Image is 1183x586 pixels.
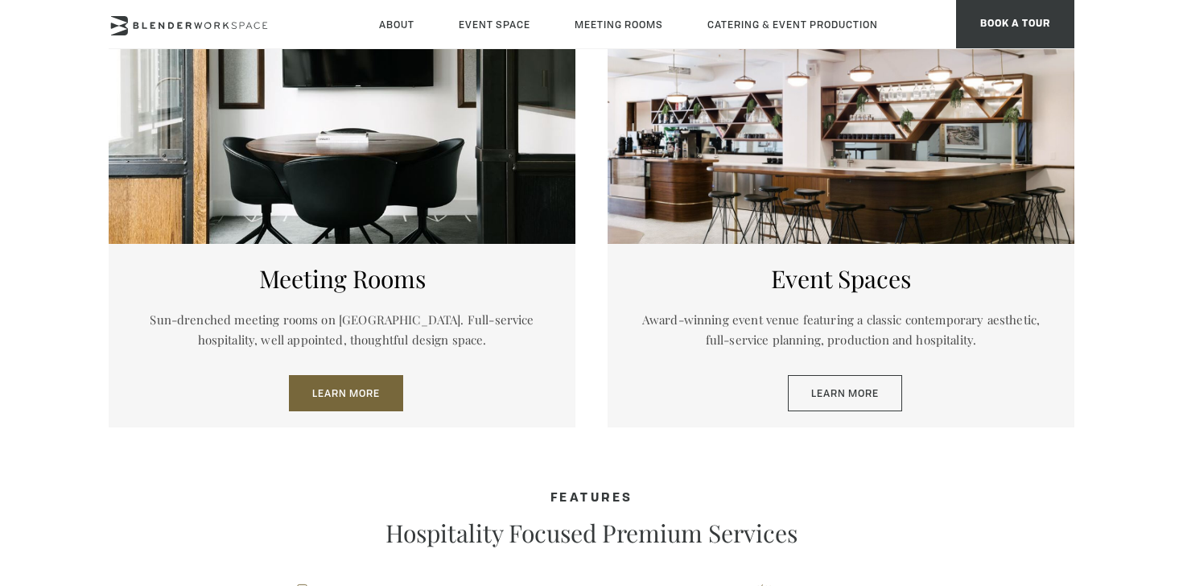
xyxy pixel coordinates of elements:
[109,492,1074,506] h4: Features
[632,264,1050,293] h5: Event Spaces
[133,264,551,293] h5: Meeting Rooms
[289,375,403,412] a: Learn More
[788,375,902,412] a: Learn More
[310,518,873,547] p: Hospitality Focused Premium Services
[893,380,1183,586] iframe: Chat Widget
[632,310,1050,351] p: Award-winning event venue featuring a classic contemporary aesthetic, full-service planning, prod...
[133,310,551,351] p: Sun-drenched meeting rooms on [GEOGRAPHIC_DATA]. Full-service hospitality, well appointed, though...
